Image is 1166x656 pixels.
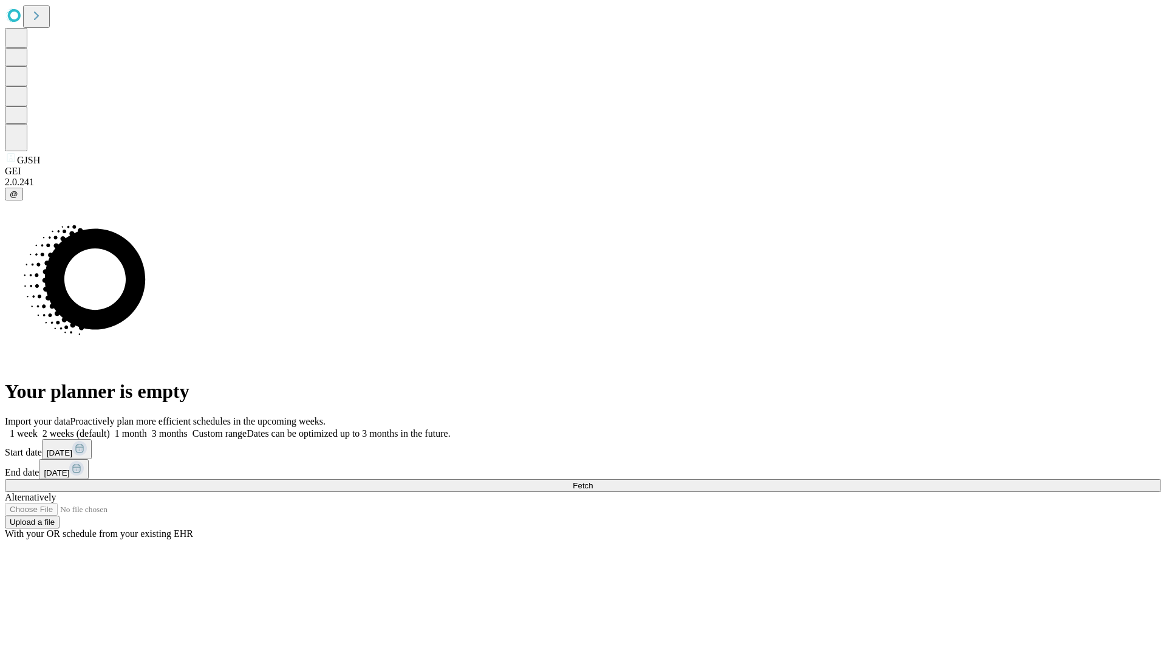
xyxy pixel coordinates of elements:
span: @ [10,190,18,199]
span: [DATE] [47,448,72,457]
span: Custom range [193,428,247,439]
span: 1 month [115,428,147,439]
span: With your OR schedule from your existing EHR [5,528,193,539]
button: [DATE] [39,459,89,479]
span: 3 months [152,428,188,439]
h1: Your planner is empty [5,380,1161,403]
div: GEI [5,166,1161,177]
div: Start date [5,439,1161,459]
span: Fetch [573,481,593,490]
span: Alternatively [5,492,56,502]
span: 2 weeks (default) [43,428,110,439]
span: [DATE] [44,468,69,477]
button: Upload a file [5,516,60,528]
div: 2.0.241 [5,177,1161,188]
div: End date [5,459,1161,479]
span: Proactively plan more efficient schedules in the upcoming weeks. [70,416,326,426]
span: Dates can be optimized up to 3 months in the future. [247,428,450,439]
span: GJSH [17,155,40,165]
button: Fetch [5,479,1161,492]
span: Import your data [5,416,70,426]
button: [DATE] [42,439,92,459]
button: @ [5,188,23,200]
span: 1 week [10,428,38,439]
